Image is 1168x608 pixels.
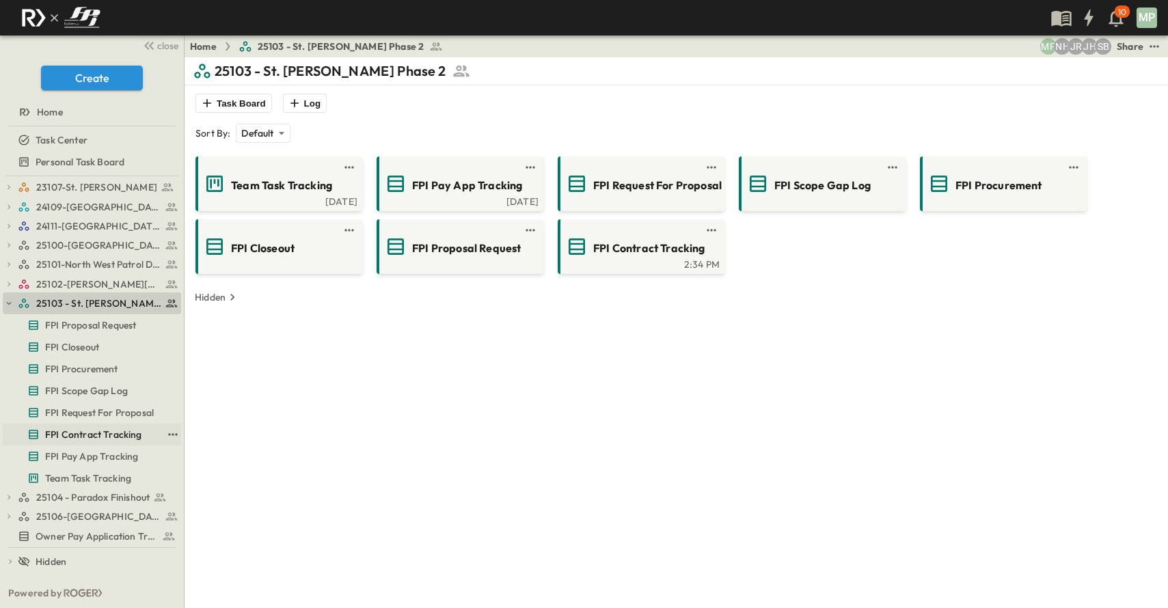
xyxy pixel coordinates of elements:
[593,178,722,193] span: FPI Request For Proposal
[36,510,161,523] span: 25106-St. Andrews Parking Lot
[884,159,901,176] button: test
[36,277,161,291] span: 25102-Christ The Redeemer Anglican Church
[955,178,1042,193] span: FPI Procurement
[36,180,157,194] span: 23107-St. [PERSON_NAME]
[379,195,539,206] a: [DATE]
[239,40,444,53] a: 25103 - St. [PERSON_NAME] Phase 2
[3,253,181,275] div: 25101-North West Patrol Divisiontest
[45,450,138,463] span: FPI Pay App Tracking
[195,94,272,113] button: Task Board
[3,445,181,467] div: FPI Pay App Trackingtest
[3,402,181,424] div: FPI Request For Proposaltest
[703,159,720,176] button: test
[3,486,181,508] div: 25104 - Paradox Finishouttest
[18,275,178,294] a: 25102-Christ The Redeemer Anglican Church
[3,358,181,380] div: FPI Procurementtest
[3,527,178,546] a: Owner Pay Application Tracking
[560,236,720,258] a: FPI Contract Tracking
[36,490,150,504] span: 25104 - Paradox Finishout
[341,159,357,176] button: test
[36,200,161,214] span: 24109-St. Teresa of Calcutta Parish Hall
[157,39,178,53] span: close
[231,240,295,256] span: FPI Closeout
[3,337,178,357] a: FPI Closeout
[198,236,357,258] a: FPI Closeout
[36,219,161,233] span: 24111-[GEOGRAPHIC_DATA]
[3,336,181,358] div: FPI Closeouttest
[41,66,143,90] button: Create
[18,178,178,197] a: 23107-St. [PERSON_NAME]
[241,126,273,140] p: Default
[379,236,539,258] a: FPI Proposal Request
[3,196,181,218] div: 24109-St. Teresa of Calcutta Parish Halltest
[923,173,1082,195] a: FPI Procurement
[3,424,181,445] div: FPI Contract Trackingtest
[45,384,128,398] span: FPI Scope Gap Log
[45,362,118,376] span: FPI Procurement
[236,124,290,143] div: Default
[560,173,720,195] a: FPI Request For Proposal
[3,102,178,122] a: Home
[215,61,446,81] p: 25103 - St. [PERSON_NAME] Phase 2
[18,255,178,274] a: 25101-North West Patrol Division
[1068,38,1084,55] div: Jayden Ramirez (jramirez@fpibuilders.com)
[36,529,157,543] span: Owner Pay Application Tracking
[1081,38,1098,55] div: Jose Hurtado (jhurtado@fpibuilders.com)
[18,217,178,236] a: 24111-[GEOGRAPHIC_DATA]
[3,234,181,256] div: 25100-Vanguard Prep Schooltest
[774,178,871,193] span: FPI Scope Gap Log
[412,240,521,256] span: FPI Proposal Request
[45,340,99,354] span: FPI Closeout
[36,238,161,252] span: 25100-Vanguard Prep School
[3,506,181,527] div: 25106-St. Andrews Parking Lottest
[593,240,705,256] span: FPI Contract Tracking
[231,178,332,193] span: Team Task Tracking
[258,40,424,53] span: 25103 - St. [PERSON_NAME] Phase 2
[3,380,181,402] div: FPI Scope Gap Logtest
[18,488,178,507] a: 25104 - Paradox Finishout
[3,215,181,237] div: 24111-[GEOGRAPHIC_DATA]test
[1137,8,1157,28] div: MP
[36,296,161,310] span: 25103 - St. [PERSON_NAME] Phase 2
[18,236,178,255] a: 25100-Vanguard Prep School
[3,425,162,444] a: FPI Contract Tracking
[3,381,178,400] a: FPI Scope Gap Log
[195,126,230,140] p: Sort By:
[1040,38,1057,55] div: Monica Pruteanu (mpruteanu@fpibuilders.com)
[45,428,142,441] span: FPI Contract Tracking
[3,447,178,466] a: FPI Pay App Tracking
[198,195,357,206] a: [DATE]
[36,155,124,169] span: Personal Task Board
[703,222,720,238] button: test
[3,525,181,547] div: Owner Pay Application Trackingtest
[3,176,181,198] div: 23107-St. [PERSON_NAME]test
[3,316,178,335] a: FPI Proposal Request
[190,40,451,53] nav: breadcrumbs
[3,314,181,336] div: FPI Proposal Requesttest
[3,152,178,171] a: Personal Task Board
[3,292,181,314] div: 25103 - St. [PERSON_NAME] Phase 2test
[1146,38,1163,55] button: test
[198,173,357,195] a: Team Task Tracking
[36,133,87,147] span: Task Center
[522,222,539,238] button: test
[3,273,181,295] div: 25102-Christ The Redeemer Anglican Churchtest
[1135,6,1158,29] button: MP
[379,173,539,195] a: FPI Pay App Tracking
[36,258,161,271] span: 25101-North West Patrol Division
[16,3,105,32] img: c8d7d1ed905e502e8f77bf7063faec64e13b34fdb1f2bdd94b0e311fc34f8000.png
[190,40,217,53] a: Home
[1065,159,1082,176] button: test
[18,197,178,217] a: 24109-St. Teresa of Calcutta Parish Hall
[560,258,720,268] div: 2:34 PM
[45,406,154,419] span: FPI Request For Proposal
[3,467,181,489] div: Team Task Trackingtest
[1054,38,1070,55] div: Nila Hutcheson (nhutcheson@fpibuilders.com)
[742,173,901,195] a: FPI Scope Gap Log
[3,130,178,150] a: Task Center
[18,507,178,526] a: 25106-St. Andrews Parking Lot
[341,222,357,238] button: test
[45,471,131,485] span: Team Task Tracking
[412,178,522,193] span: FPI Pay App Tracking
